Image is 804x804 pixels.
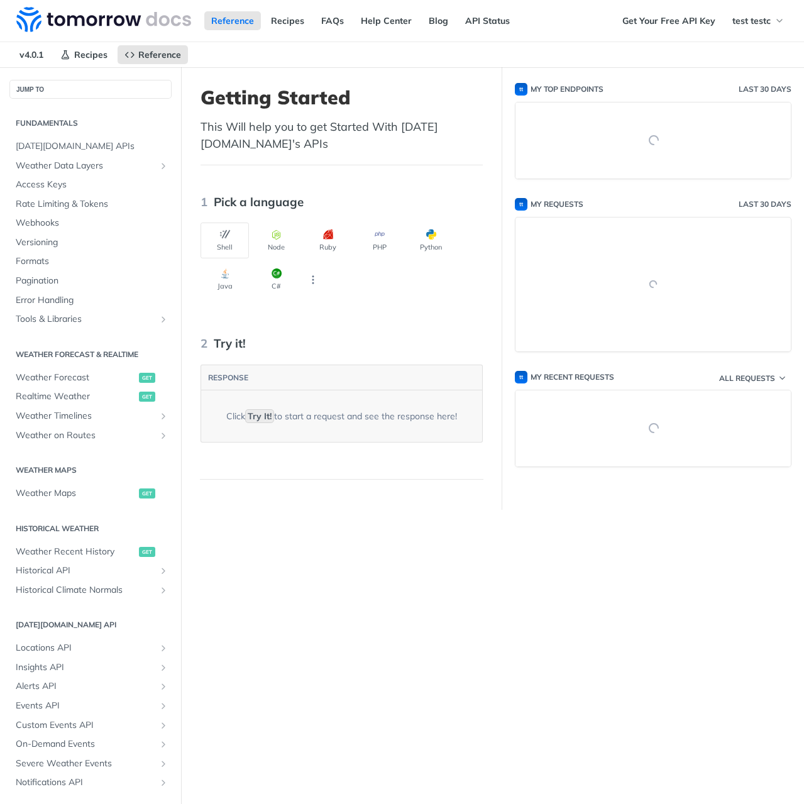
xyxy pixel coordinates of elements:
span: Formats [16,255,168,268]
button: Ruby [304,223,352,258]
button: Show subpages for Custom Events API [158,720,168,730]
button: Show subpages for Historical Climate Normals [158,585,168,595]
button: Show subpages for Events API [158,701,168,711]
span: Events API [16,700,155,712]
button: All Requests [715,372,791,385]
svg: More ellipsis [307,274,319,285]
a: Realtime Weatherget [9,387,172,406]
span: Pick a language [207,194,310,209]
a: Get Your Free API Key [615,11,722,30]
a: Formats [9,252,172,271]
button: JUMP TO [9,80,172,99]
span: Alerts API [16,680,155,693]
button: Node [252,223,300,258]
a: Locations APIShow subpages for Locations API [9,639,172,658]
a: Blog [422,11,455,30]
a: On-Demand EventsShow subpages for On-Demand Events [9,735,172,754]
div: My Requests [531,199,583,210]
a: Weather Mapsget [9,484,172,503]
a: Notifications APIShow subpages for Notifications API [9,773,172,792]
span: get [139,547,155,557]
h2: Weather Forecast & realtime [9,349,172,360]
span: Weather on Routes [16,429,155,442]
span: Weather Timelines [16,410,155,422]
span: Reference [138,49,181,60]
button: Show subpages for Historical API [158,566,168,576]
h2: Historical Weather [9,523,172,534]
span: Weather Data Layers [16,160,155,172]
a: Weather on RoutesShow subpages for Weather on Routes [9,426,172,445]
a: Severe Weather EventsShow subpages for Severe Weather Events [9,754,172,773]
a: Custom Events APIShow subpages for Custom Events API [9,716,172,735]
a: Insights APIShow subpages for Insights API [9,658,172,677]
span: Tools & Libraries [16,313,155,326]
a: Reference [118,45,188,64]
a: Recipes [53,45,114,64]
a: Weather TimelinesShow subpages for Weather Timelines [9,407,172,426]
button: Show subpages for Tools & Libraries [158,314,168,324]
a: Error Handling [9,291,172,310]
a: [DATE][DOMAIN_NAME] APIs [9,137,172,156]
span: Try it! [207,336,252,351]
span: Access Keys [16,179,168,191]
button: Show subpages for Alerts API [158,681,168,691]
a: Historical Climate NormalsShow subpages for Historical Climate Normals [9,581,172,600]
span: 1 [201,194,207,209]
span: Custom Events API [16,719,155,732]
span: Historical API [16,564,155,577]
h2: Fundamentals [9,118,172,129]
button: Show subpages for Severe Weather Events [158,759,168,769]
div: My Top Endpoints [531,84,603,95]
span: Recipes [74,49,107,60]
p: This Will help you to get Started With [DATE][DOMAIN_NAME]'s APIs [201,118,483,152]
span: Locations API [16,642,155,654]
a: Tools & LibrariesShow subpages for Tools & Libraries [9,310,172,329]
button: Show subpages for Weather Data Layers [158,161,168,171]
a: Pagination [9,272,172,290]
div: Click to start a request and see the response here! [226,410,457,423]
span: Historical Climate Normals [16,584,155,597]
a: Recipes [264,11,311,30]
a: Events APIShow subpages for Events API [9,697,172,715]
nav: Pagination Controls [200,485,483,510]
button: Shell [201,223,249,258]
span: v4.0.1 [13,45,50,64]
span: tt [519,373,523,382]
span: Realtime Weather [16,390,136,403]
span: 2 [201,336,207,351]
span: get [139,373,155,383]
button: RESPONSE [207,372,249,384]
div: Last 30 Days [739,84,791,95]
a: API Status [458,11,517,30]
div: My Recent Requests [531,372,614,383]
button: C# [252,262,300,297]
a: Weather Data LayersShow subpages for Weather Data Layers [9,157,172,175]
button: test testc [725,11,791,30]
a: Historical APIShow subpages for Historical API [9,561,172,580]
span: Versioning [16,236,168,249]
span: tt [519,85,523,94]
span: Rate Limiting & Tokens [16,198,168,211]
span: test testc [732,15,771,26]
div: Last 30 Days [739,199,791,210]
img: Tomorrow.io Weather API Docs [16,7,191,32]
a: Webhooks [9,214,172,233]
span: Weather Recent History [16,546,136,558]
span: Webhooks [16,217,168,229]
h1: Getting Started [201,86,483,109]
h2: [DATE][DOMAIN_NAME] API [9,619,172,631]
button: Show subpages for Locations API [158,643,168,653]
span: Weather Forecast [16,372,136,384]
span: Notifications API [16,776,155,789]
span: Insights API [16,661,155,674]
a: Alerts APIShow subpages for Alerts API [9,677,172,696]
a: Weather Recent Historyget [9,542,172,561]
span: Pagination [16,275,168,287]
a: Rate Limiting & Tokens [9,195,172,214]
span: [DATE][DOMAIN_NAME] APIs [16,140,168,153]
span: On-Demand Events [16,738,155,751]
button: Java [201,262,249,297]
button: PHP [355,223,404,258]
a: Access Keys [9,175,172,194]
svg: Chevron down [778,373,787,383]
